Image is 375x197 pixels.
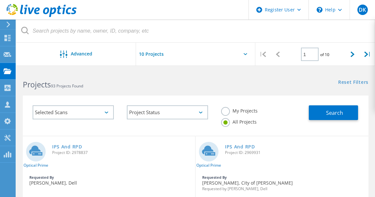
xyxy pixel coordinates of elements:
[33,105,114,119] div: Selected Scans
[359,7,366,12] span: DK
[23,163,48,167] span: Optical Prime
[255,43,270,66] div: |
[320,52,329,57] span: of 10
[29,175,188,179] div: Requested By
[202,175,362,179] div: Requested By
[202,187,362,191] span: Requested by [PERSON_NAME], Dell
[221,107,258,113] label: My Projects
[221,118,257,124] label: All Projects
[23,79,51,90] b: Projects
[51,83,83,89] span: 93 Projects Found
[7,14,77,18] a: Live Optics Dashboard
[127,105,208,119] div: Project Status
[317,7,322,13] svg: \n
[326,109,343,116] span: Search
[52,151,192,155] span: Project ID: 2978837
[309,105,358,120] button: Search
[360,43,375,66] div: |
[225,144,255,149] a: IPS And RPD
[71,52,92,56] span: Advanced
[225,151,365,155] span: Project ID: 2969931
[338,80,368,85] a: Reset Filters
[196,163,221,167] span: Optical Prime
[23,172,195,189] div: [PERSON_NAME], Dell
[196,172,368,194] div: [PERSON_NAME], City of [PERSON_NAME]
[52,144,82,149] a: IPS And RPD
